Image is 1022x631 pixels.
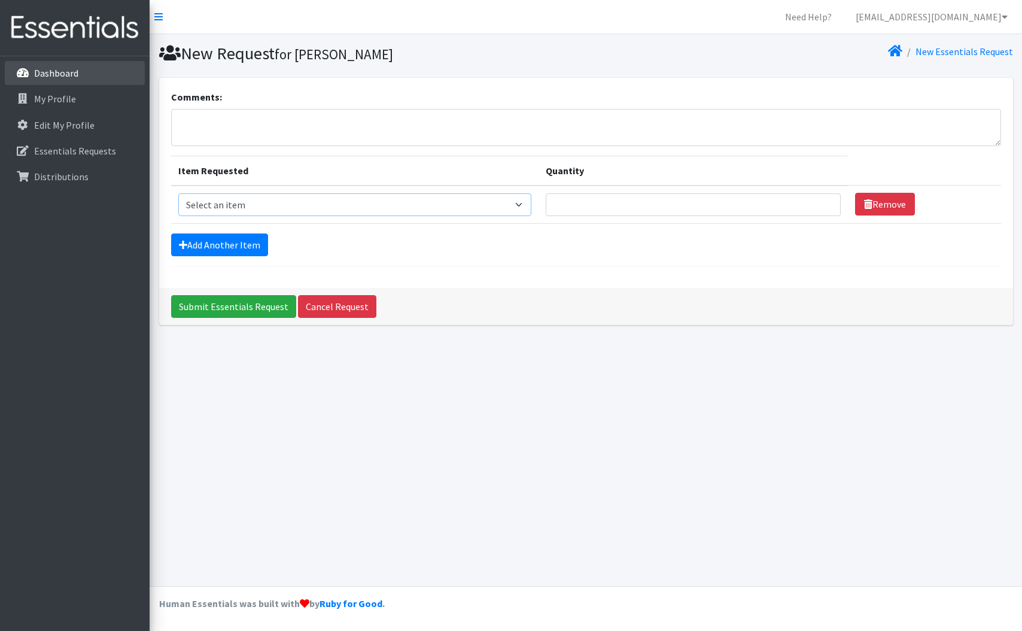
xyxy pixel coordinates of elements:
[915,45,1013,57] a: New Essentials Request
[775,5,841,29] a: Need Help?
[171,90,222,104] label: Comments:
[5,139,145,163] a: Essentials Requests
[34,171,89,183] p: Distributions
[275,45,393,63] small: for [PERSON_NAME]
[320,597,382,609] a: Ruby for Good
[171,295,296,318] input: Submit Essentials Request
[159,43,582,64] h1: New Request
[846,5,1017,29] a: [EMAIL_ADDRESS][DOMAIN_NAME]
[5,61,145,85] a: Dashboard
[34,93,76,105] p: My Profile
[171,233,268,256] a: Add Another Item
[855,193,915,216] a: Remove
[5,113,145,137] a: Edit My Profile
[5,165,145,189] a: Distributions
[5,8,145,48] img: HumanEssentials
[171,156,539,186] th: Item Requested
[34,119,95,131] p: Edit My Profile
[539,156,848,186] th: Quantity
[5,87,145,111] a: My Profile
[298,295,376,318] a: Cancel Request
[159,597,385,609] strong: Human Essentials was built with by .
[34,67,78,79] p: Dashboard
[34,145,116,157] p: Essentials Requests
